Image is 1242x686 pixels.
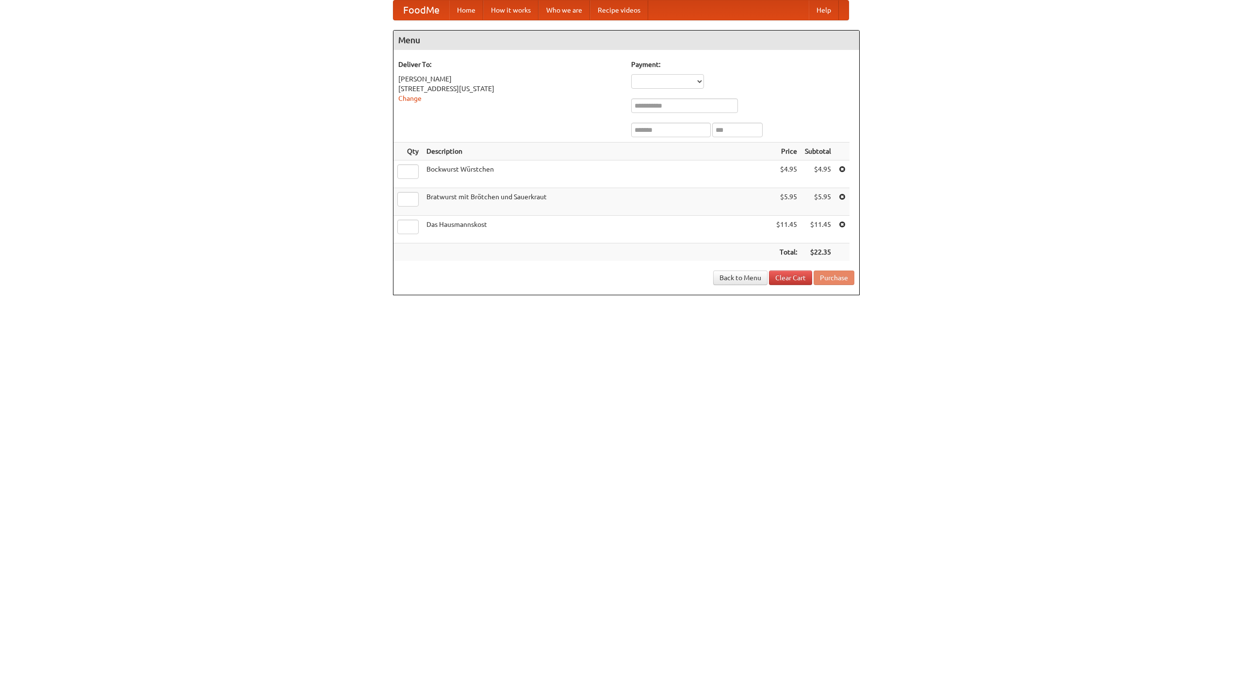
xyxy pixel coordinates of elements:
[423,188,772,216] td: Bratwurst mit Brötchen und Sauerkraut
[801,243,835,261] th: $22.35
[398,84,621,94] div: [STREET_ADDRESS][US_STATE]
[814,271,854,285] button: Purchase
[772,160,801,188] td: $4.95
[769,271,812,285] a: Clear Cart
[423,216,772,243] td: Das Hausmannskost
[809,0,839,20] a: Help
[398,95,422,102] a: Change
[423,143,772,160] th: Description
[423,160,772,188] td: Bockwurst Würstchen
[483,0,539,20] a: How it works
[772,216,801,243] td: $11.45
[801,160,835,188] td: $4.95
[393,143,423,160] th: Qty
[772,188,801,216] td: $5.95
[449,0,483,20] a: Home
[772,143,801,160] th: Price
[398,60,621,69] h5: Deliver To:
[801,188,835,216] td: $5.95
[590,0,648,20] a: Recipe videos
[713,271,768,285] a: Back to Menu
[801,216,835,243] td: $11.45
[393,31,859,50] h4: Menu
[393,0,449,20] a: FoodMe
[631,60,854,69] h5: Payment:
[398,74,621,84] div: [PERSON_NAME]
[801,143,835,160] th: Subtotal
[539,0,590,20] a: Who we are
[772,243,801,261] th: Total:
